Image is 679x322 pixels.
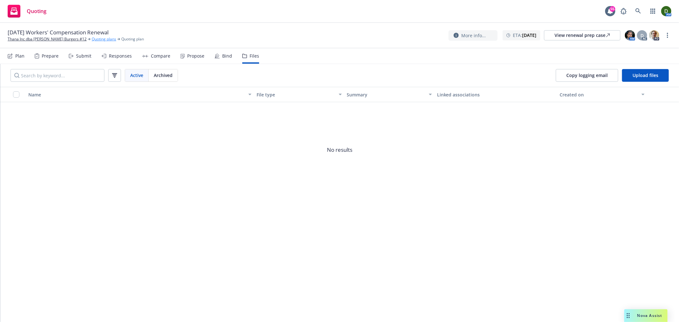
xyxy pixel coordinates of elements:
[625,30,635,40] img: photo
[92,36,116,42] a: Quoting plans
[632,5,645,17] a: Search
[637,313,662,318] span: Nova Assist
[661,6,671,16] img: photo
[544,30,620,40] a: View renewal prep case
[121,36,144,42] span: Quoting plan
[8,36,87,42] a: Thana Inc dba [PERSON_NAME] Burgers #12
[449,30,498,41] button: More info...
[649,30,659,40] img: photo
[222,53,232,59] div: Bind
[26,87,254,102] button: Name
[566,72,608,78] span: Copy logging email
[154,72,173,79] span: Archived
[633,72,658,78] span: Upload files
[437,91,555,98] div: Linked associations
[461,32,486,39] span: More info...
[640,32,644,39] span: D
[11,69,104,82] input: Search by keyword...
[187,53,204,59] div: Propose
[254,87,344,102] button: File type
[257,91,335,98] div: File type
[555,31,610,40] div: View renewal prep case
[5,2,49,20] a: Quoting
[624,309,668,322] button: Nova Assist
[513,32,536,38] span: ETA :
[0,102,679,198] span: No results
[435,87,557,102] button: Linked associations
[8,29,109,36] span: [DATE] Workers' Compensation Renewal
[13,91,19,98] input: Select all
[15,53,25,59] div: Plan
[347,91,425,98] div: Summary
[557,87,647,102] button: Created on
[28,91,244,98] div: Name
[130,72,143,79] span: Active
[647,5,659,17] a: Switch app
[610,6,615,12] div: 55
[42,53,59,59] div: Prepare
[344,87,435,102] button: Summary
[522,32,536,38] strong: [DATE]
[622,69,669,82] button: Upload files
[27,9,46,14] span: Quoting
[151,53,170,59] div: Compare
[624,309,632,322] div: Drag to move
[617,5,630,17] a: Report a Bug
[664,31,671,39] a: more
[556,69,618,82] button: Copy logging email
[76,53,91,59] div: Submit
[109,53,132,59] div: Responses
[250,53,259,59] div: Files
[560,91,638,98] div: Created on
